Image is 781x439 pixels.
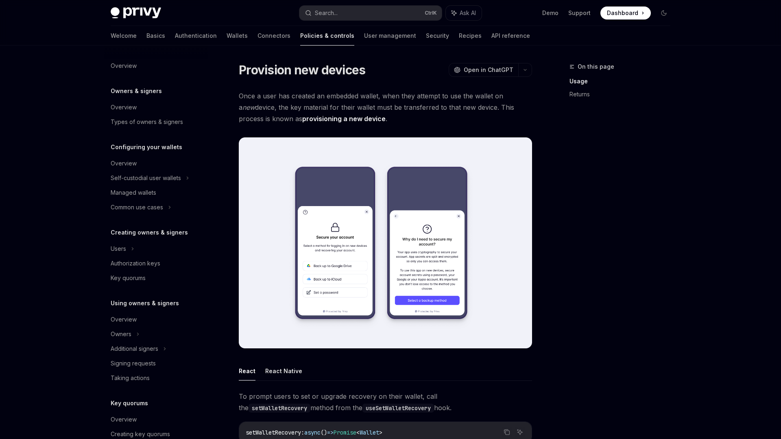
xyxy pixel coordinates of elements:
[111,429,170,439] div: Creating key quorums
[600,7,651,20] a: Dashboard
[542,9,558,17] a: Demo
[426,26,449,46] a: Security
[301,429,304,436] span: :
[239,90,532,124] span: Once a user has created an embedded wallet, when they attempt to use the wallet on a device, the ...
[249,404,310,413] code: setWalletRecovery
[111,202,163,212] div: Common use cases
[111,159,137,168] div: Overview
[502,427,512,437] button: Copy the contents from the code block
[356,429,360,436] span: <
[446,6,482,20] button: Ask AI
[111,315,137,324] div: Overview
[146,26,165,46] a: Basics
[227,26,248,46] a: Wallets
[300,26,354,46] a: Policies & controls
[299,6,442,20] button: Search...CtrlK
[449,63,518,77] button: Open in ChatGPT
[321,429,327,436] span: ()
[242,103,255,111] em: new
[657,7,670,20] button: Toggle dark mode
[364,26,416,46] a: User management
[104,256,208,271] a: Authorization keys
[607,9,638,17] span: Dashboard
[111,344,158,354] div: Additional signers
[111,173,181,183] div: Self-custodial user wallets
[464,66,513,74] span: Open in ChatGPT
[334,429,356,436] span: Promise
[515,427,525,437] button: Ask AI
[111,398,148,408] h5: Key quorums
[111,7,161,19] img: dark logo
[111,244,126,254] div: Users
[104,271,208,285] a: Key quorums
[104,156,208,171] a: Overview
[425,10,437,16] span: Ctrl K
[379,429,382,436] span: >
[239,137,532,348] img: recovery-hero
[111,259,160,268] div: Authorization keys
[315,8,338,18] div: Search...
[257,26,290,46] a: Connectors
[104,412,208,427] a: Overview
[246,429,301,436] span: setWalletRecovery
[104,185,208,200] a: Managed wallets
[491,26,530,46] a: API reference
[265,361,302,380] button: React Native
[111,359,156,368] div: Signing requests
[111,117,183,127] div: Types of owners & signers
[111,102,137,112] div: Overview
[104,356,208,371] a: Signing requests
[111,26,137,46] a: Welcome
[302,115,386,123] strong: provisioning a new device
[111,298,179,308] h5: Using owners & signers
[104,100,208,115] a: Overview
[568,9,591,17] a: Support
[111,415,137,424] div: Overview
[111,188,156,198] div: Managed wallets
[239,391,532,413] span: To prompt users to set or upgrade recovery on their wallet, call the method from the hook.
[104,59,208,73] a: Overview
[362,404,434,413] code: useSetWalletRecovery
[104,371,208,385] a: Taking actions
[304,429,321,436] span: async
[111,228,188,237] h5: Creating owners & signers
[111,61,137,71] div: Overview
[327,429,334,436] span: =>
[111,329,131,339] div: Owners
[111,142,182,152] h5: Configuring your wallets
[104,115,208,129] a: Types of owners & signers
[111,86,162,96] h5: Owners & signers
[175,26,217,46] a: Authentication
[239,63,365,77] h1: Provision new devices
[104,312,208,327] a: Overview
[460,9,476,17] span: Ask AI
[578,62,614,72] span: On this page
[360,429,379,436] span: Wallet
[111,373,150,383] div: Taking actions
[111,273,146,283] div: Key quorums
[569,75,677,88] a: Usage
[239,361,255,380] button: React
[459,26,482,46] a: Recipes
[569,88,677,101] a: Returns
